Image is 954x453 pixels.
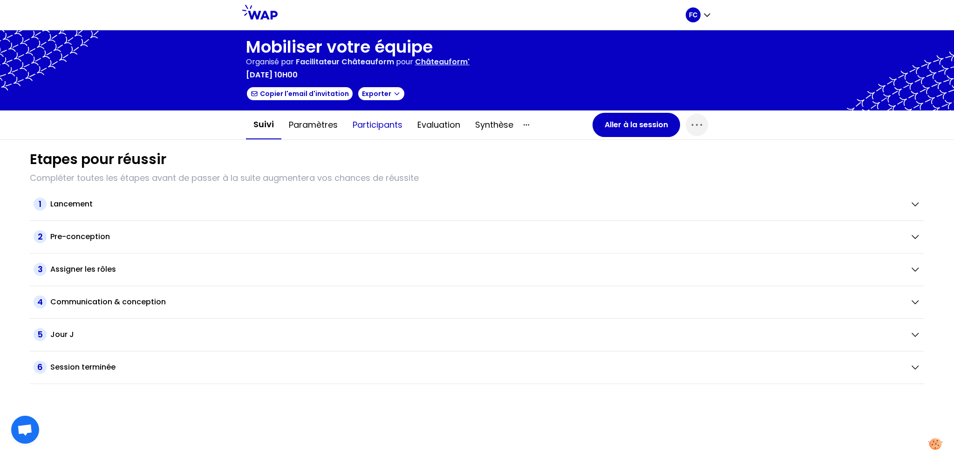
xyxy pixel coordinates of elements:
h2: Session terminée [50,362,116,373]
h2: Lancement [50,199,93,210]
button: Synthèse [468,111,521,139]
button: 2Pre-conception [34,230,920,243]
span: 1 [34,198,47,211]
h1: Etapes pour réussir [30,151,166,168]
button: Paramètres [281,111,345,139]
p: pour [396,56,413,68]
span: 2 [34,230,47,243]
h2: Pre-conception [50,231,110,242]
span: 6 [34,361,47,374]
span: Facilitateur Châteauform [296,56,394,67]
button: Exporter [357,86,405,101]
p: Organisé par [246,56,294,68]
button: 4Communication & conception [34,295,920,309]
button: 5Jour J [34,328,920,341]
p: Compléter toutes les étapes avant de passer à la suite augmentera vos chances de réussite [30,172,924,185]
h2: Jour J [50,329,74,340]
button: Evaluation [410,111,468,139]
div: Ouvrir le chat [11,416,39,444]
button: 3Assigner les rôles [34,263,920,276]
button: Copier l'email d'invitation [246,86,354,101]
h1: Mobiliser votre équipe [246,38,470,56]
h2: Assigner les rôles [50,264,116,275]
button: Participants [345,111,410,139]
button: Suivi [246,110,281,139]
button: 1Lancement [34,198,920,211]
p: [DATE] 10h00 [246,69,298,81]
span: 5 [34,328,47,341]
p: FC [689,10,697,20]
button: Aller à la session [593,113,680,137]
p: Châteauform' [415,56,470,68]
button: 6Session terminée [34,361,920,374]
h2: Communication & conception [50,296,166,308]
span: 3 [34,263,47,276]
button: FC [686,7,712,22]
span: 4 [34,295,47,309]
